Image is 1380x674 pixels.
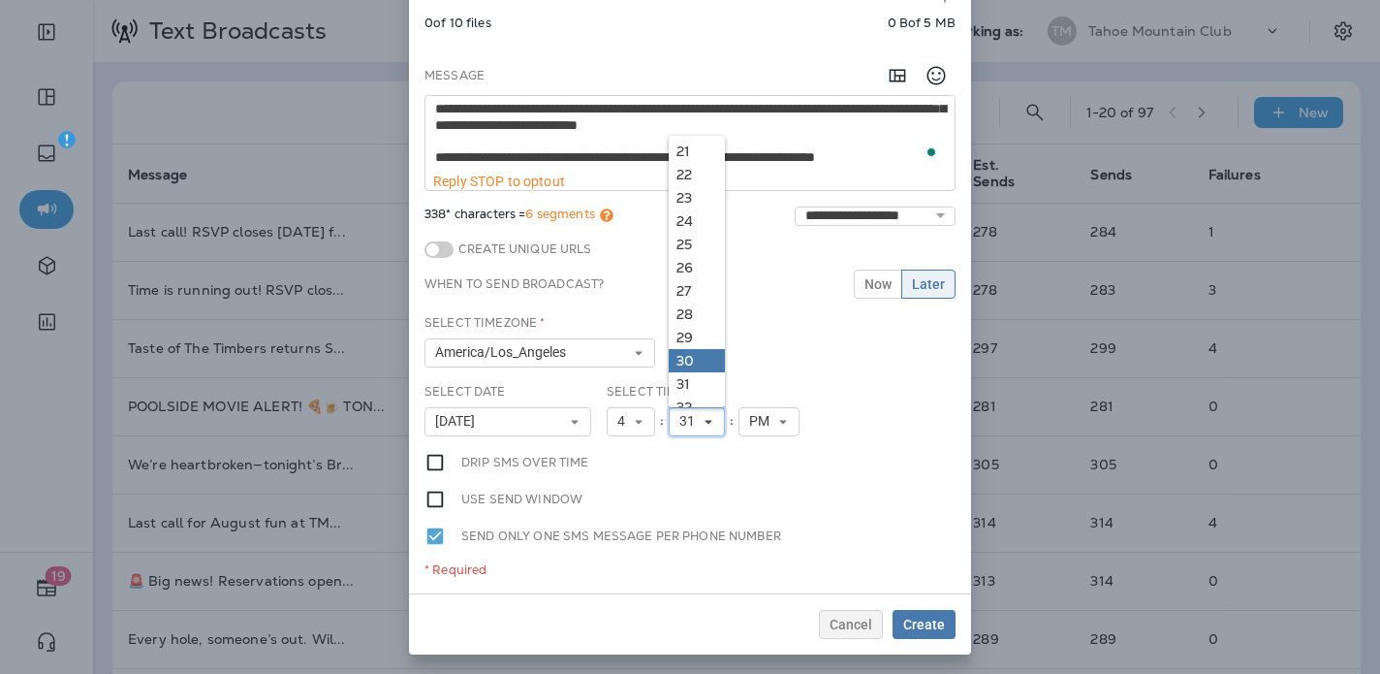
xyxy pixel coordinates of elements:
[433,174,565,189] span: Reply STOP to optout
[738,407,800,436] button: PM
[864,277,892,291] span: Now
[424,276,604,292] label: When to send broadcast?
[917,56,956,95] button: Select an emoji
[435,344,574,361] span: America/Los_Angeles
[903,618,945,631] span: Create
[749,413,777,430] span: PM
[669,396,725,419] a: 32
[725,407,738,436] div: :
[424,338,655,368] button: America/Los_Angeles
[435,413,483,430] span: [DATE]
[461,489,582,510] label: Use send window
[669,303,725,326] a: 28
[669,163,725,186] a: 22
[454,241,592,257] label: Create Unique URLs
[424,16,491,31] p: 0 of 10 files
[424,384,506,400] label: Select Date
[461,452,589,473] label: Drip SMS over time
[669,407,725,436] button: 31
[617,413,633,430] span: 4
[830,618,872,631] span: Cancel
[912,277,945,291] span: Later
[607,407,655,436] button: 4
[854,270,902,299] button: Now
[655,407,669,436] div: :
[669,140,725,163] a: 21
[669,349,725,372] a: 30
[669,279,725,303] a: 27
[669,209,725,233] a: 24
[425,96,955,174] textarea: To enrich screen reader interactions, please activate Accessibility in Grammarly extension settings
[424,407,591,436] button: [DATE]
[669,326,725,349] a: 29
[461,526,781,547] label: Send only one SMS message per phone number
[525,206,594,222] span: 6 segments
[669,186,725,209] a: 23
[901,270,956,299] button: Later
[424,68,485,83] label: Message
[819,610,883,639] button: Cancel
[669,233,725,256] a: 25
[669,256,725,279] a: 26
[607,384,686,400] label: Select Time
[878,56,917,95] button: Add in a premade template
[424,315,545,331] label: Select Timezone
[893,610,956,639] button: Create
[679,413,703,430] span: 31
[888,16,956,31] p: 0 B of 5 MB
[669,372,725,396] a: 31
[424,562,956,578] div: * Required
[424,207,613,226] span: 338* characters =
